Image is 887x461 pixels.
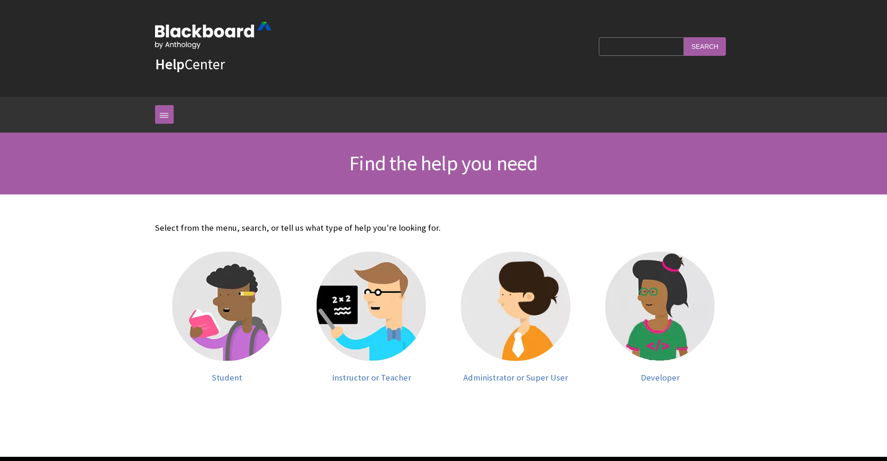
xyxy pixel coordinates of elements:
[453,252,579,382] a: Administrator Administrator or Super User
[212,372,242,383] span: Student
[155,222,732,234] p: Select from the menu, search, or tell us what type of help you're looking for.
[172,252,282,361] img: Student
[317,252,426,361] img: Instructor
[597,252,723,382] a: Developer
[155,22,271,49] img: Blackboard by Anthology
[684,37,726,55] input: Search
[641,372,680,383] span: Developer
[164,252,290,382] a: Student Student
[309,252,434,382] a: Instructor Instructor or Teacher
[463,372,568,383] span: Administrator or Super User
[461,252,570,361] img: Administrator
[349,150,537,176] span: Find the help you need
[155,55,184,73] strong: Help
[155,55,225,73] a: HelpCenter
[332,372,411,383] span: Instructor or Teacher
